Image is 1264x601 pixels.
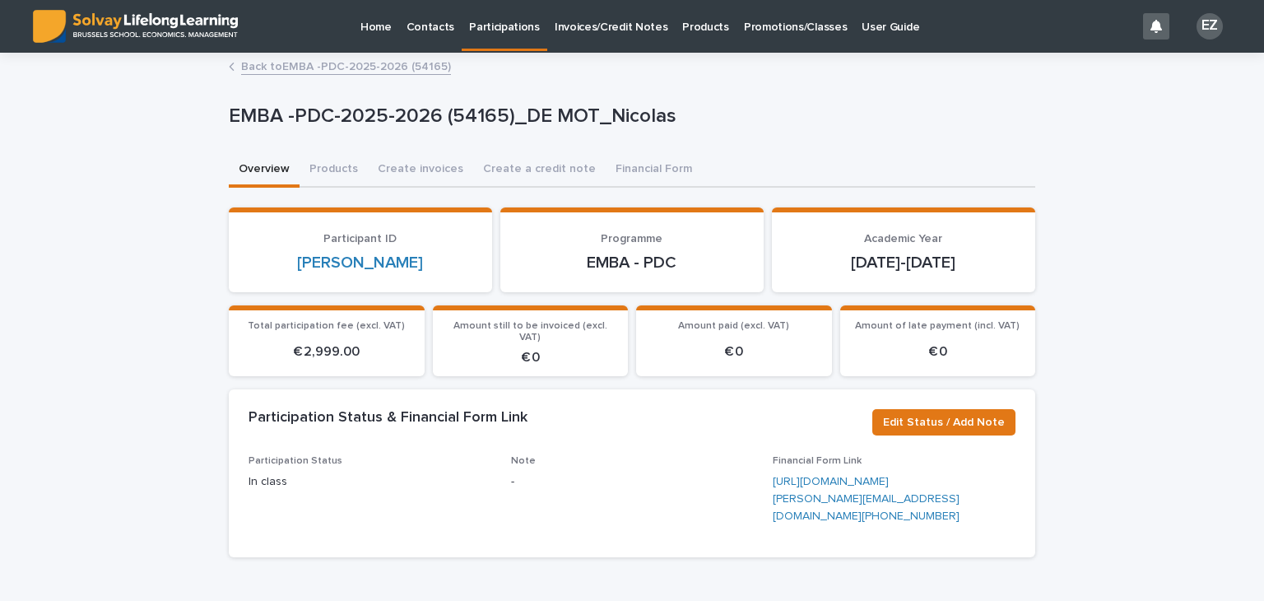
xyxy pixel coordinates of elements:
span: Amount paid (excl. VAT) [678,321,789,331]
span: Participant ID [323,233,397,245]
span: Financial Form Link [773,456,862,466]
p: € 0 [850,344,1026,360]
p: [DATE]-[DATE] [792,253,1015,273]
img: ED0IkcNQHGZZMpCVrDht [33,10,238,43]
button: Create a credit note [473,153,606,188]
span: Amount still to be invoiced (excl. VAT) [453,321,607,342]
span: Edit Status / Add Note [883,414,1005,431]
button: Overview [229,153,300,188]
a: [PERSON_NAME] [297,253,423,273]
span: Academic Year [864,233,942,245]
a: Back toEMBA -PDC-2025-2026 (54165) [241,56,451,75]
p: - [511,473,754,491]
span: Amount of late payment (incl. VAT) [855,321,1020,331]
p: € 2,999.00 [239,344,415,360]
p: EMBA -PDC-2025-2026 (54165)_DE MOT_Nicolas [229,105,1029,128]
span: Total participation fee (excl. VAT) [248,321,405,331]
span: Participation Status [249,456,342,466]
p: € 0 [646,344,822,360]
button: Products [300,153,368,188]
span: Note [511,456,536,466]
p: EMBA - PDC [520,253,744,273]
p: In class [249,473,491,491]
button: Financial Form [606,153,702,188]
h2: Participation Status & Financial Form Link [249,409,527,427]
p: € 0 [443,350,619,366]
button: Create invoices [368,153,473,188]
span: Programme [601,233,662,245]
a: [URL][DOMAIN_NAME][PERSON_NAME][EMAIL_ADDRESS][DOMAIN_NAME][PHONE_NUMBER] [773,476,960,522]
div: EZ [1197,13,1223,40]
button: Edit Status / Add Note [872,409,1015,436]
